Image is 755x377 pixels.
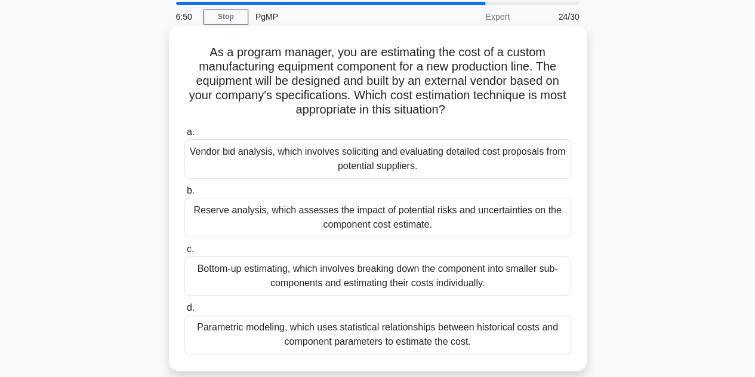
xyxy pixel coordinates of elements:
[187,244,194,254] span: c.
[187,302,195,312] span: d.
[187,185,195,195] span: b.
[169,5,204,29] div: 6:50
[184,198,571,237] div: Reserve analysis, which assesses the impact of potential risks and uncertainties on the component...
[184,256,571,296] div: Bottom-up estimating, which involves breaking down the component into smaller sub-components and ...
[248,5,412,29] div: PgMP
[184,139,571,179] div: Vendor bid analysis, which involves soliciting and evaluating detailed cost proposals from potent...
[184,315,571,354] div: Parametric modeling, which uses statistical relationships between historical costs and component ...
[187,127,195,137] span: a.
[517,5,587,29] div: 24/30
[183,45,572,118] h5: As a program manager, you are estimating the cost of a custom manufacturing equipment component f...
[412,5,517,29] div: Expert
[204,10,248,24] a: Stop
